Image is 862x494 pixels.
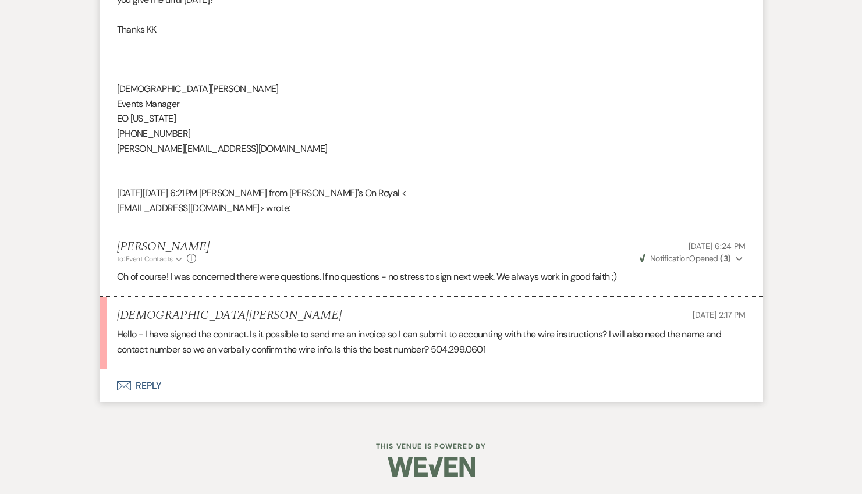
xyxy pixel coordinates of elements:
span: [DATE] 2:17 PM [693,310,745,320]
span: Opened [640,253,731,264]
h5: [DEMOGRAPHIC_DATA][PERSON_NAME] [117,308,342,323]
img: Weven Logo [388,446,475,487]
button: NotificationOpened (3) [638,253,746,265]
button: Reply [100,369,763,402]
button: to: Event Contacts [117,254,184,264]
p: Oh of course! I was concerned there were questions. If no questions - no stress to sign next week... [117,269,746,285]
p: Hello - I have signed the contract. Is it possible to send me an invoice so I can submit to accou... [117,327,746,357]
span: Notification [650,253,689,264]
span: [DATE] 6:24 PM [689,241,745,251]
h5: [PERSON_NAME] [117,240,210,254]
strong: ( 3 ) [720,253,730,264]
span: to: Event Contacts [117,254,173,264]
